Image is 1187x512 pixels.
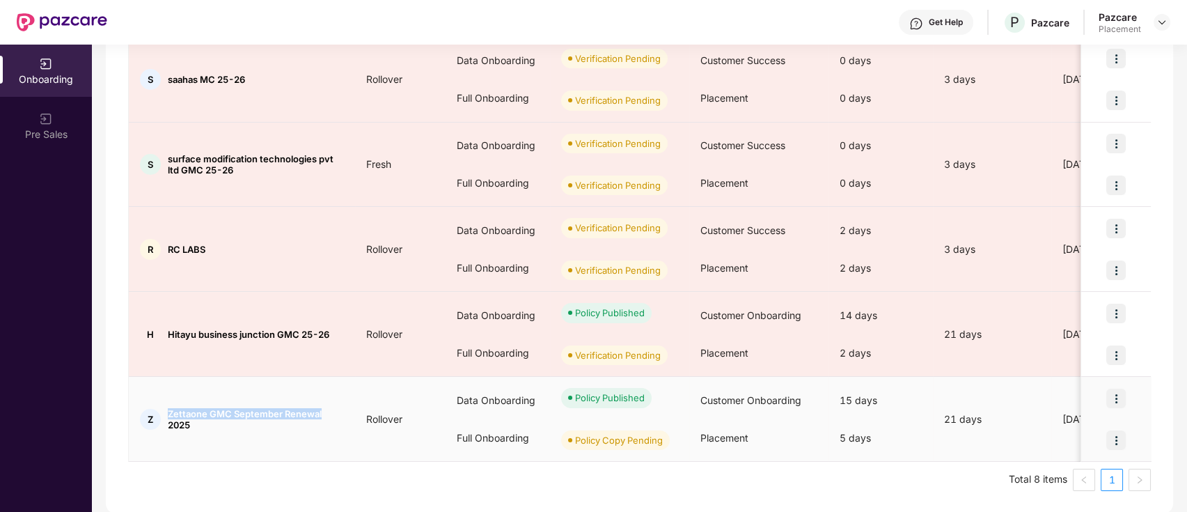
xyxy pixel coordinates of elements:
[575,433,663,447] div: Policy Copy Pending
[140,324,161,345] div: H
[700,139,785,151] span: Customer Success
[933,242,1051,257] div: 3 days
[575,137,661,150] div: Verification Pending
[700,92,748,104] span: Placement
[828,127,933,164] div: 0 days
[1156,17,1168,28] img: svg+xml;base64,PHN2ZyBpZD0iRHJvcGRvd24tMzJ4MzIiIHhtbG5zPSJodHRwOi8vd3d3LnczLm9yZy8yMDAwL3N2ZyIgd2...
[828,164,933,202] div: 0 days
[446,297,550,334] div: Data Onboarding
[140,69,161,90] div: S
[17,13,107,31] img: New Pazcare Logo
[575,93,661,107] div: Verification Pending
[1129,469,1151,491] li: Next Page
[1106,261,1126,280] img: icon
[39,57,53,71] img: svg+xml;base64,PHN2ZyB3aWR0aD0iMjAiIGhlaWdodD0iMjAiIHZpZXdCb3g9IjAgMCAyMCAyMCIgZmlsbD0ibm9uZSIgeG...
[140,409,161,430] div: Z
[39,112,53,126] img: svg+xml;base64,PHN2ZyB3aWR0aD0iMjAiIGhlaWdodD0iMjAiIHZpZXdCb3g9IjAgMCAyMCAyMCIgZmlsbD0ibm9uZSIgeG...
[355,328,414,340] span: Rollover
[575,306,645,320] div: Policy Published
[1051,72,1156,87] div: [DATE]
[1106,219,1126,238] img: icon
[1010,14,1019,31] span: P
[700,394,801,406] span: Customer Onboarding
[828,382,933,419] div: 15 days
[1106,91,1126,110] img: icon
[446,419,550,457] div: Full Onboarding
[1106,134,1126,153] img: icon
[1129,469,1151,491] button: right
[828,419,933,457] div: 5 days
[1106,346,1126,365] img: icon
[168,244,205,255] span: RC LABS
[575,263,661,277] div: Verification Pending
[1101,469,1123,491] li: 1
[140,239,161,260] div: R
[446,249,550,287] div: Full Onboarding
[140,154,161,175] div: S
[700,262,748,274] span: Placement
[168,408,344,430] span: Zettaone GMC September Renewal 2025
[909,17,923,31] img: svg+xml;base64,PHN2ZyBpZD0iSGVscC0zMngzMiIgeG1sbnM9Imh0dHA6Ly93d3cudzMub3JnLzIwMDAvc3ZnIiB3aWR0aD...
[828,334,933,372] div: 2 days
[168,74,245,85] span: saahas MC 25-26
[1073,469,1095,491] button: left
[700,54,785,66] span: Customer Success
[1101,470,1122,490] a: 1
[1106,49,1126,68] img: icon
[446,334,550,372] div: Full Onboarding
[933,327,1051,342] div: 21 days
[355,158,402,170] span: Fresh
[700,432,748,444] span: Placement
[933,72,1051,87] div: 3 days
[700,224,785,236] span: Customer Success
[1051,412,1156,427] div: [DATE]
[828,42,933,79] div: 0 days
[1051,327,1156,342] div: [DATE]
[828,297,933,334] div: 14 days
[828,79,933,117] div: 0 days
[1106,389,1126,408] img: icon
[575,391,645,405] div: Policy Published
[1099,24,1141,35] div: Placement
[1009,469,1067,491] li: Total 8 items
[446,164,550,202] div: Full Onboarding
[1135,476,1144,484] span: right
[575,52,661,65] div: Verification Pending
[1106,430,1126,450] img: icon
[446,79,550,117] div: Full Onboarding
[1073,469,1095,491] li: Previous Page
[1106,304,1126,323] img: icon
[828,212,933,249] div: 2 days
[168,153,344,176] span: surface modification technologies pvt ltd GMC 25-26
[1051,242,1156,257] div: [DATE]
[355,243,414,255] span: Rollover
[355,73,414,85] span: Rollover
[700,347,748,359] span: Placement
[446,382,550,419] div: Data Onboarding
[929,17,963,28] div: Get Help
[700,309,801,321] span: Customer Onboarding
[1080,476,1088,484] span: left
[828,249,933,287] div: 2 days
[446,42,550,79] div: Data Onboarding
[700,177,748,189] span: Placement
[575,348,661,362] div: Verification Pending
[575,178,661,192] div: Verification Pending
[575,221,661,235] div: Verification Pending
[933,412,1051,427] div: 21 days
[168,329,329,340] span: Hitayu business junction GMC 25-26
[933,157,1051,172] div: 3 days
[355,413,414,425] span: Rollover
[1106,176,1126,195] img: icon
[446,127,550,164] div: Data Onboarding
[446,212,550,249] div: Data Onboarding
[1031,16,1069,29] div: Pazcare
[1099,10,1141,24] div: Pazcare
[1051,157,1156,172] div: [DATE]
